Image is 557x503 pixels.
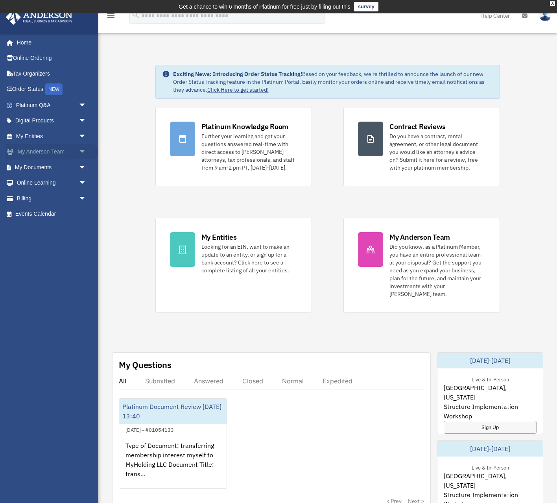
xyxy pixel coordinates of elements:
a: Platinum Q&Aarrow_drop_down [6,97,98,113]
a: Online Ordering [6,50,98,66]
div: My Entities [201,232,237,242]
a: Billingarrow_drop_down [6,190,98,206]
div: NEW [45,83,63,95]
span: [GEOGRAPHIC_DATA], [US_STATE] [444,471,537,490]
div: Normal [282,377,304,385]
span: arrow_drop_down [79,190,94,207]
a: survey [354,2,378,11]
div: Did you know, as a Platinum Member, you have an entire professional team at your disposal? Get th... [389,243,485,298]
div: Answered [194,377,223,385]
div: Do you have a contract, rental agreement, or other legal document you would like an attorney's ad... [389,132,485,172]
div: My Anderson Team [389,232,450,242]
a: Tax Organizers [6,66,98,81]
a: Events Calendar [6,206,98,222]
a: Online Learningarrow_drop_down [6,175,98,191]
a: Home [6,35,94,50]
div: Further your learning and get your questions answered real-time with direct access to [PERSON_NAM... [201,132,297,172]
div: Type of Document: transferring membership interest myself to MyHolding LLC Document Title: trans... [119,435,227,496]
a: My Entitiesarrow_drop_down [6,128,98,144]
a: Platinum Knowledge Room Further your learning and get your questions answered real-time with dire... [155,107,312,186]
strong: Exciting News: Introducing Order Status Tracking! [173,70,302,78]
span: Structure Implementation Workshop [444,402,537,421]
a: menu [106,14,116,20]
span: arrow_drop_down [79,175,94,191]
div: close [550,1,555,6]
div: [DATE]-[DATE] [437,353,543,368]
div: [DATE] - #01054133 [119,425,180,433]
img: Anderson Advisors Platinum Portal [4,9,75,25]
span: arrow_drop_down [79,97,94,113]
a: Platinum Document Review [DATE] 13:40[DATE] - #01054133Type of Document: transferring membership ... [119,398,227,489]
a: Digital Productsarrow_drop_down [6,113,98,129]
span: arrow_drop_down [79,128,94,144]
div: Contract Reviews [389,122,446,131]
div: Submitted [145,377,175,385]
a: Contract Reviews Do you have a contract, rental agreement, or other legal document you would like... [343,107,500,186]
div: All [119,377,126,385]
a: Sign Up [444,421,537,434]
span: arrow_drop_down [79,144,94,160]
a: My Anderson Team Did you know, as a Platinum Member, you have an entire professional team at your... [343,218,500,313]
div: Closed [242,377,263,385]
span: arrow_drop_down [79,113,94,129]
a: My Documentsarrow_drop_down [6,159,98,175]
img: User Pic [539,10,551,21]
div: Live & In-Person [465,375,515,383]
span: arrow_drop_down [79,159,94,176]
a: Order StatusNEW [6,81,98,98]
a: My Entities Looking for an EIN, want to make an update to an entity, or sign up for a bank accoun... [155,218,312,313]
div: Platinum Document Review [DATE] 13:40 [119,399,227,424]
a: Click Here to get started! [207,86,269,93]
i: search [131,11,140,19]
span: [GEOGRAPHIC_DATA], [US_STATE] [444,383,537,402]
a: My Anderson Teamarrow_drop_down [6,144,98,160]
div: Platinum Knowledge Room [201,122,289,131]
div: Looking for an EIN, want to make an update to an entity, or sign up for a bank account? Click her... [201,243,297,274]
div: My Questions [119,359,172,371]
div: Live & In-Person [465,463,515,471]
div: [DATE]-[DATE] [437,441,543,457]
i: menu [106,11,116,20]
div: Get a chance to win 6 months of Platinum for free just by filling out this [179,2,350,11]
div: Based on your feedback, we're thrilled to announce the launch of our new Order Status Tracking fe... [173,70,494,94]
div: Expedited [323,377,352,385]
